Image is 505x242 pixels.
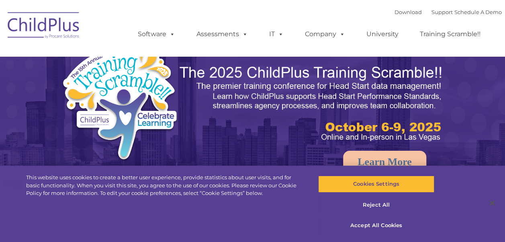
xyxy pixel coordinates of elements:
a: University [358,26,407,42]
a: Software [130,26,183,42]
button: Reject All [318,197,434,213]
button: Cookies Settings [318,176,434,193]
div: This website uses cookies to create a better user experience, provide statistics about user visit... [26,174,303,197]
a: Support [431,9,453,15]
a: Schedule A Demo [454,9,502,15]
a: Learn More [343,151,426,173]
a: Download [395,9,422,15]
font: | [395,9,502,15]
a: Training Scramble!! [412,26,489,42]
a: Company [297,26,353,42]
a: IT [261,26,292,42]
img: ChildPlus by Procare Solutions [4,6,84,47]
a: Assessments [188,26,256,42]
span: Phone number [112,86,146,92]
span: Last name [112,53,136,59]
button: Close [483,194,501,212]
button: Accept All Cookies [318,217,434,234]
